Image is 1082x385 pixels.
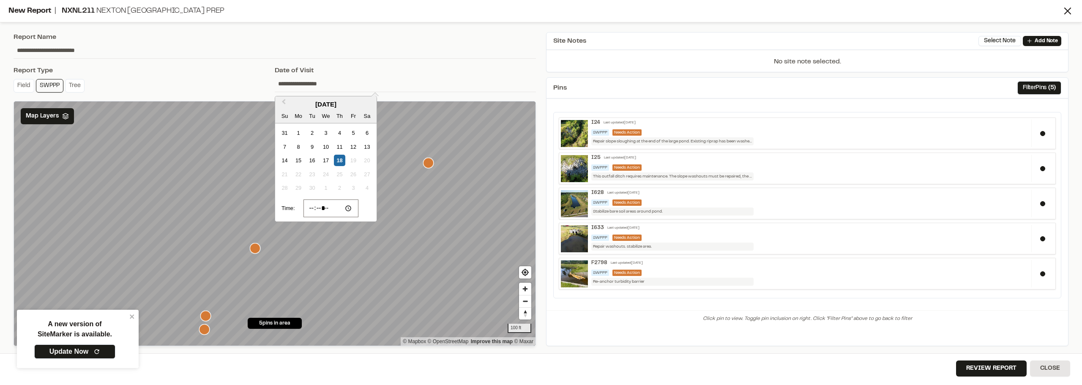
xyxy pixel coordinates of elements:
[62,8,95,14] span: NXNL211
[199,324,210,335] div: Map marker
[561,155,588,182] img: file
[250,243,261,254] div: Map marker
[129,313,135,320] button: close
[8,5,1062,17] div: New Report
[423,158,434,169] div: Map marker
[519,295,531,307] button: Zoom out
[514,339,533,344] a: Maxar
[14,66,275,76] div: Report Type
[604,156,636,161] div: Last updated [DATE]
[519,266,531,279] button: Find my location
[519,307,531,319] button: Reset bearing to north
[612,129,642,136] div: Needs Action
[519,308,531,319] span: Reset bearing to north
[561,225,588,252] img: file
[471,339,513,344] a: Map feedback
[591,190,604,196] div: I628
[1030,360,1070,377] button: Close
[546,57,1068,72] p: No site note selected.
[591,137,754,145] div: Repair slope sloughing at the end of the large pond. Existing riprap has been washed away, exposi...
[561,260,588,287] img: file
[428,339,469,344] a: OpenStreetMap
[607,191,639,196] div: Last updated [DATE]
[14,32,536,42] div: Report Name
[591,260,607,266] div: F2798
[553,36,586,46] span: Site Notes
[591,208,754,216] div: Stabilize bare soil areas around pond.
[604,120,636,126] div: Last updated [DATE]
[978,36,1021,46] button: Select Note
[1035,37,1058,45] p: Add Note
[553,83,567,93] span: Pins
[612,270,642,276] div: Needs Action
[591,155,601,161] div: I25
[259,319,290,327] span: 5 pins in area
[612,164,642,171] div: Needs Action
[591,278,754,286] div: Re-anchor turbidity barrier
[275,66,536,76] div: Date of Visit
[591,235,609,241] div: SWPPP
[591,225,604,231] div: I633
[403,339,426,344] a: Mapbox
[612,199,642,206] div: Needs Action
[546,310,1068,327] div: Click pin to view. Toggle pin inclusion on right. Click "Filter Pins" above to go back to filter
[591,270,609,276] div: SWPPP
[591,129,609,136] div: SWPPP
[1048,83,1056,93] span: ( 5 )
[591,199,609,206] div: SWPPP
[200,311,211,322] div: Map marker
[591,164,609,171] div: SWPPP
[591,120,600,126] div: I24
[561,120,588,147] img: file
[591,243,754,251] div: Repair washouts. stabilize area.
[611,261,643,266] div: Last updated [DATE]
[591,172,754,180] div: This outfall ditch requires maintenance. The slope washouts must be repaired, the riprap must be ...
[34,344,115,359] a: Update Now
[519,283,531,295] button: Zoom in
[38,319,112,339] p: A new version of SiteMarker is available.
[14,101,536,346] canvas: Map
[612,235,642,241] div: Needs Action
[508,324,531,333] div: 100 ft
[956,360,1027,377] button: Review Report
[96,8,224,14] span: Nexton [GEOGRAPHIC_DATA] Prep
[1017,81,1061,95] button: FilterPins (5)
[607,226,639,231] div: Last updated [DATE]
[561,190,588,217] img: file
